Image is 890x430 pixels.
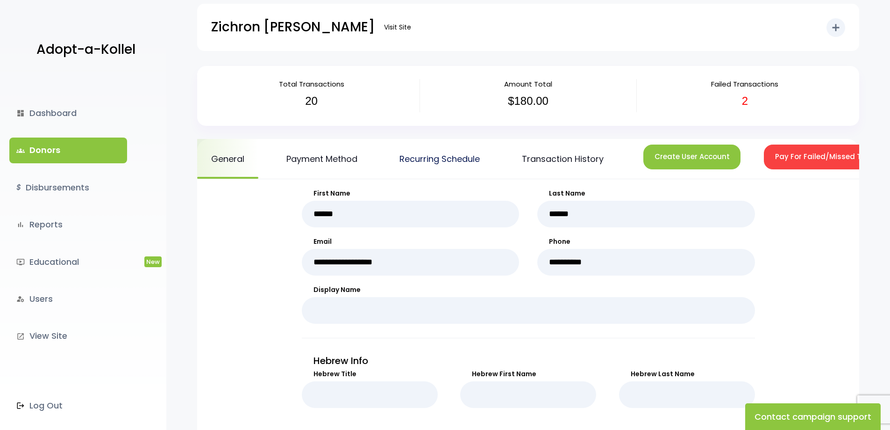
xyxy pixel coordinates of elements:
[826,18,845,37] button: add
[9,286,127,312] a: manage_accountsUsers
[36,38,135,61] p: Adopt-a-Kollel
[211,15,375,39] p: Zichron [PERSON_NAME]
[711,79,778,89] span: Failed Transactions
[16,109,25,117] i: dashboard
[427,95,629,108] h3: $180.00
[302,369,438,379] label: Hebrew Title
[385,139,494,179] a: Recurring Schedule
[9,175,127,200] a: $Disbursements
[16,332,25,341] i: launch
[16,181,21,195] i: $
[16,295,25,303] i: manage_accounts
[460,369,596,379] label: Hebrew First Name
[302,189,520,198] label: First Name
[16,146,25,155] span: groups
[302,285,755,295] label: Display Name
[9,393,127,418] a: Log Out
[537,237,755,247] label: Phone
[9,212,127,237] a: bar_chartReports
[197,139,258,179] a: General
[830,22,841,33] i: add
[537,189,755,198] label: Last Name
[16,258,25,266] i: ondemand_video
[302,237,520,247] label: Email
[302,352,755,369] p: Hebrew Info
[144,256,162,267] span: New
[745,403,881,430] button: Contact campaign support
[9,323,127,349] a: launchView Site
[643,145,740,169] button: Create User Account
[272,139,371,179] a: Payment Method
[279,79,344,89] span: Total Transactions
[32,27,135,73] a: Adopt-a-Kollel
[644,95,846,108] h3: 2
[379,18,416,36] a: Visit Site
[210,95,413,108] h3: 20
[508,139,618,179] a: Transaction History
[504,79,552,89] span: Amount Total
[9,101,127,126] a: dashboardDashboard
[16,220,25,229] i: bar_chart
[9,138,127,163] a: groupsDonors
[9,249,127,275] a: ondemand_videoEducationalNew
[619,369,755,379] label: Hebrew Last Name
